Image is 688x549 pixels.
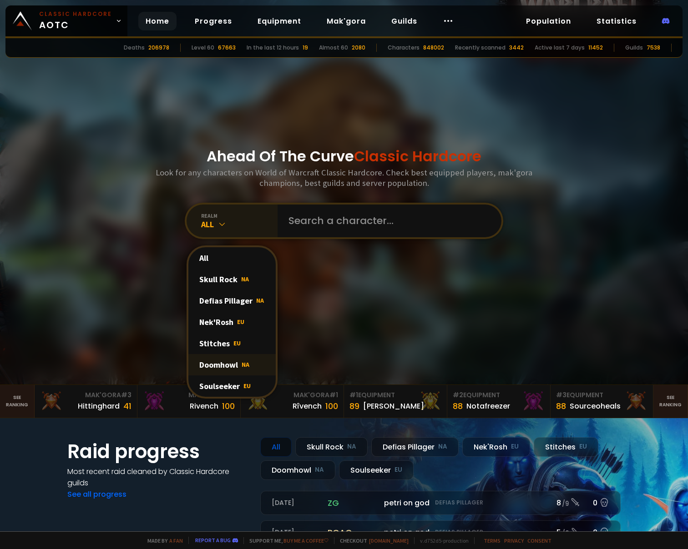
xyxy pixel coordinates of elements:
div: 11452 [588,44,603,52]
div: 206978 [148,44,169,52]
small: EU [395,465,402,474]
div: 89 [349,400,359,412]
a: a fan [169,537,183,544]
small: EU [579,442,587,451]
div: Soulseeker [339,460,414,480]
div: Mak'Gora [143,390,235,400]
a: Consent [527,537,551,544]
a: Buy me a coffee [283,537,329,544]
div: Guilds [625,44,643,52]
a: Statistics [589,12,644,30]
h1: Ahead Of The Curve [207,145,481,167]
a: #2Equipment88Notafreezer [447,385,551,418]
div: 848002 [423,44,444,52]
a: Mak'Gora#1Rîvench100 [241,385,344,418]
div: Characters [388,44,420,52]
span: # 3 [121,390,132,399]
div: 88 [556,400,566,412]
a: #3Equipment88Sourceoheals [551,385,654,418]
a: [DATE]roaqpetri on godDefias Pillager5 /60 [260,520,621,544]
span: # 1 [349,390,358,399]
div: Hittinghard [78,400,120,412]
div: Rivench [190,400,218,412]
div: 3442 [509,44,524,52]
span: Made by [142,537,183,544]
div: Sourceoheals [570,400,621,412]
span: EU [243,382,251,390]
a: Privacy [504,537,524,544]
small: NA [347,442,356,451]
div: All [260,437,292,457]
a: Equipment [250,12,309,30]
div: 100 [222,400,235,412]
span: EU [233,339,241,347]
div: 41 [123,400,132,412]
span: # 3 [556,390,567,399]
a: Mak'Gora#2Rivench100 [137,385,241,418]
div: All [201,219,278,230]
div: Mak'Gora [40,390,132,400]
div: Stitches [188,333,276,354]
span: NA [241,275,249,283]
span: v. d752d5 - production [414,537,469,544]
a: Seeranking [653,385,688,418]
span: # 2 [224,390,235,399]
div: realm [201,212,278,219]
a: Guilds [384,12,425,30]
span: Checkout [334,537,409,544]
a: See all progress [67,489,126,499]
div: Equipment [453,390,545,400]
a: Home [138,12,177,30]
div: 7538 [647,44,660,52]
a: Mak'Gora#3Hittinghard41 [35,385,138,418]
div: Almost 60 [319,44,348,52]
div: Skull Rock [188,269,276,290]
small: EU [511,442,519,451]
div: Active last 7 days [535,44,585,52]
span: NA [256,296,264,304]
div: 2080 [352,44,365,52]
div: Soulseeker [188,375,276,397]
a: [DATE]zgpetri on godDefias Pillager8 /90 [260,491,621,515]
div: Doomhowl [188,354,276,375]
div: Nek'Rosh [188,311,276,333]
h1: Raid progress [67,437,249,466]
div: Mak'Gora [246,390,338,400]
small: Classic Hardcore [39,10,112,18]
div: 19 [303,44,308,52]
span: AOTC [39,10,112,32]
small: NA [438,442,447,451]
input: Search a character... [283,205,491,237]
div: 88 [453,400,463,412]
a: #1Equipment89[PERSON_NAME] [344,385,447,418]
div: Deaths [124,44,145,52]
div: In the last 12 hours [247,44,299,52]
div: Defias Pillager [371,437,459,457]
h3: Look for any characters on World of Warcraft Classic Hardcore. Check best equipped players, mak'g... [152,167,536,188]
div: Equipment [556,390,648,400]
div: Rîvench [293,400,322,412]
a: Progress [187,12,239,30]
span: NA [242,360,249,369]
h4: Most recent raid cleaned by Classic Hardcore guilds [67,466,249,489]
span: # 1 [329,390,338,399]
a: Population [519,12,578,30]
div: 100 [325,400,338,412]
div: Nek'Rosh [462,437,530,457]
small: NA [315,465,324,474]
div: Level 60 [192,44,214,52]
div: Defias Pillager [188,290,276,311]
span: # 2 [453,390,463,399]
a: Classic HardcoreAOTC [5,5,127,36]
div: Doomhowl [260,460,335,480]
span: Support me, [243,537,329,544]
div: [PERSON_NAME] [363,400,424,412]
div: Notafreezer [466,400,510,412]
a: Report a bug [195,537,231,544]
div: Equipment [349,390,441,400]
a: Mak'gora [319,12,373,30]
a: [DOMAIN_NAME] [369,537,409,544]
div: Stitches [534,437,598,457]
div: 67663 [218,44,236,52]
div: Recently scanned [455,44,506,52]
